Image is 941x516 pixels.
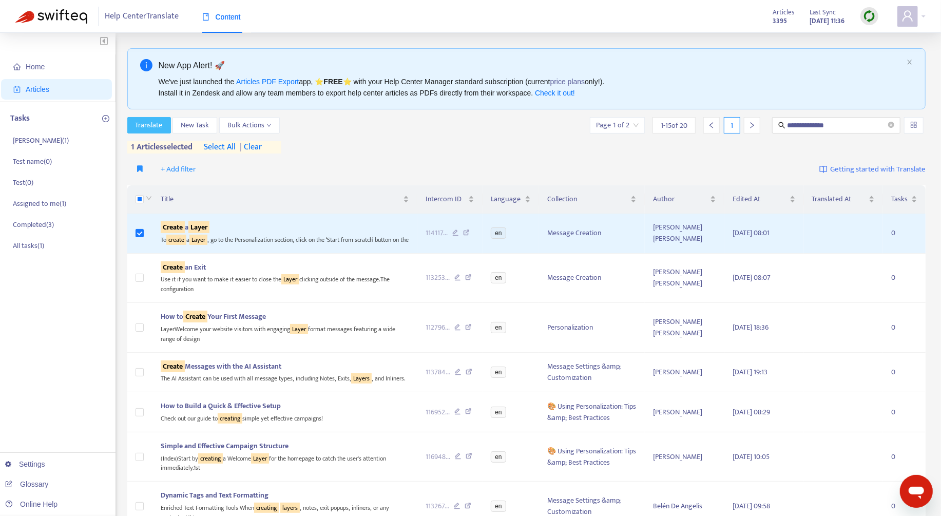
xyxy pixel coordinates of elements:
span: Articles [26,85,49,93]
span: Articles [773,7,795,18]
td: [PERSON_NAME] [645,392,724,432]
span: en [491,407,506,418]
td: Message Settings &amp; Customization [539,353,645,393]
span: New Task [181,120,209,131]
span: 113253 ... [426,272,450,283]
span: en [491,451,506,463]
span: clear [236,141,262,154]
img: Swifteq [15,9,87,24]
span: + Add filter [161,163,197,176]
td: [PERSON_NAME] [PERSON_NAME] [645,303,724,352]
sqkw: Layer [251,453,269,464]
span: 1 articles selected [127,141,193,154]
span: 1 - 15 of 20 [661,120,687,131]
strong: 3395 [773,15,788,27]
span: [DATE] 18:36 [733,321,769,333]
span: [DATE] 08:29 [733,406,770,418]
p: Assigned to me ( 1 ) [13,198,66,209]
td: 0 [883,392,926,432]
div: Use it if you want to make it easier to close the clicking outside of the message.The configuration [161,273,409,294]
span: Translated At [812,194,867,205]
span: Last Sync [810,7,836,18]
th: Intercom ID [417,185,483,214]
td: [PERSON_NAME] [PERSON_NAME] [645,214,724,254]
sqkw: creating [198,453,223,464]
div: To a , go to the Personalization section, click on the ‘Start from scratch’ button on the [161,233,409,245]
span: Getting started with Translate [830,164,926,176]
span: Simple and Effective Campaign Structure [161,440,289,452]
div: The AI Assistant can be used with all message types, including Notes, Exits, , and Inliners. [161,372,409,384]
sqkw: Create [161,261,185,273]
sqkw: creating [254,503,279,513]
span: book [202,13,209,21]
td: Message Creation [539,254,645,303]
span: a [161,221,209,233]
sqkw: Layer [189,235,207,245]
td: [PERSON_NAME] [645,432,724,482]
p: Test ( 0 ) [13,177,33,188]
th: Translated At [804,185,884,214]
span: 113784 ... [426,367,450,378]
td: Personalization [539,303,645,352]
sqkw: Layer [281,274,299,284]
sqkw: Create [183,311,207,322]
td: [PERSON_NAME] [645,353,724,393]
span: Collection [547,194,628,205]
span: | [240,140,242,154]
td: 0 [883,214,926,254]
sqkw: Create [161,221,185,233]
td: Message Creation [539,214,645,254]
button: + Add filter [153,161,204,178]
span: 116952 ... [426,407,450,418]
th: Title [152,185,417,214]
th: Collection [539,185,645,214]
p: Tasks [10,112,30,125]
div: LayerWelcome your website visitors with engaging format messages featuring a wide range of design [161,322,409,343]
div: 1 [724,117,740,133]
span: Title [161,194,401,205]
th: Language [483,185,539,214]
div: We've just launched the app, ⭐ ⭐️ with your Help Center Manager standard subscription (current on... [159,76,903,99]
span: select all [204,141,236,154]
span: Help Center Translate [105,7,179,26]
a: Getting started with Translate [819,161,926,178]
span: 116948 ... [426,451,450,463]
span: Translate [136,120,163,131]
span: search [778,122,785,129]
span: 113267 ... [426,501,449,512]
span: down [146,195,152,201]
span: en [491,367,506,378]
div: New App Alert! 🚀 [159,59,903,72]
a: Settings [5,460,45,468]
span: Author [653,194,708,205]
span: en [491,227,506,239]
span: user [901,10,914,22]
div: (Index)Start by a Welcome for the homepage to catch the user's attention immediately.1st [161,452,409,473]
span: en [491,501,506,512]
span: close-circle [888,121,894,130]
p: All tasks ( 1 ) [13,240,44,251]
td: 0 [883,303,926,352]
a: Articles PDF Export [236,78,299,86]
span: [DATE] 08:07 [733,272,771,283]
span: Intercom ID [426,194,466,205]
sqkw: Layers [351,373,372,384]
td: 0 [883,254,926,303]
button: Translate [127,117,171,133]
sqkw: Layer [188,221,209,233]
b: FREE [323,78,342,86]
img: image-link [819,165,828,174]
span: plus-circle [102,115,109,122]
sqkw: creating [218,413,242,424]
a: Glossary [5,480,48,488]
span: 114117 ... [426,227,448,239]
td: [PERSON_NAME] [PERSON_NAME] [645,254,724,303]
span: Bulk Actions [227,120,272,131]
span: How to Build a Quick & Effective Setup [161,400,281,412]
span: [DATE] 08:01 [733,227,770,239]
sqkw: layers [280,503,300,513]
span: close-circle [888,122,894,128]
td: 0 [883,432,926,482]
span: en [491,272,506,283]
span: Dynamic Tags and Text Formatting [161,489,268,501]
